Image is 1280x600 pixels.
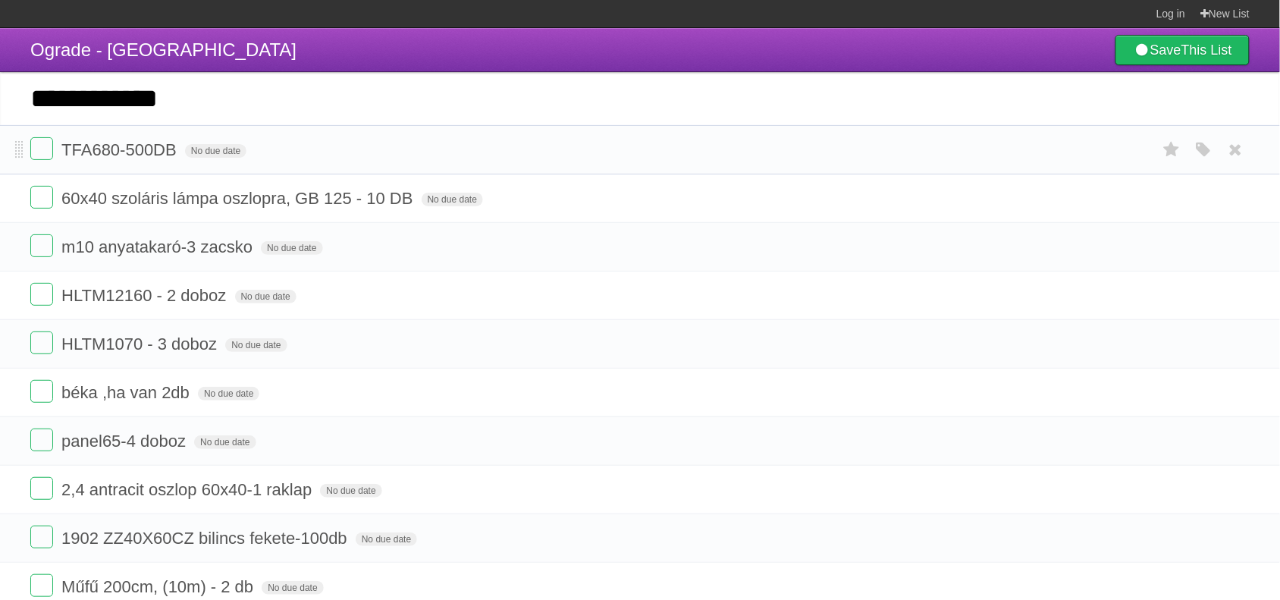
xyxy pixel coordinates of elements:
[61,237,256,256] span: m10 anyatakaró-3 zacsko
[320,484,381,498] span: No due date
[1157,137,1186,162] label: Star task
[61,140,180,159] span: TFA680-500DB
[30,380,53,403] label: Done
[61,577,257,596] span: Műfű 200cm, (10m) - 2 db
[30,234,53,257] label: Done
[30,574,53,597] label: Done
[30,429,53,451] label: Done
[225,338,287,352] span: No due date
[422,193,483,206] span: No due date
[235,290,296,303] span: No due date
[30,283,53,306] label: Done
[61,432,190,451] span: panel65-4 doboz
[61,480,315,499] span: 2,4 antracit oszlop 60x40-1 raklap
[30,186,53,209] label: Done
[185,144,246,158] span: No due date
[30,526,53,548] label: Done
[1181,42,1232,58] b: This List
[30,477,53,500] label: Done
[61,529,351,548] span: 1902 ZZ40X60CZ bilincs fekete-100db
[261,241,322,255] span: No due date
[30,331,53,354] label: Done
[262,581,323,595] span: No due date
[30,137,53,160] label: Done
[356,532,417,546] span: No due date
[30,39,296,60] span: Ograde - [GEOGRAPHIC_DATA]
[61,383,193,402] span: béka ,ha van 2db
[61,189,416,208] span: 60x40 szoláris lámpa oszlopra, GB 125 - 10 DB
[194,435,256,449] span: No due date
[198,387,259,401] span: No due date
[1115,35,1250,65] a: SaveThis List
[61,286,230,305] span: HLTM12160 - 2 doboz
[61,335,221,353] span: HLTM1070 - 3 doboz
